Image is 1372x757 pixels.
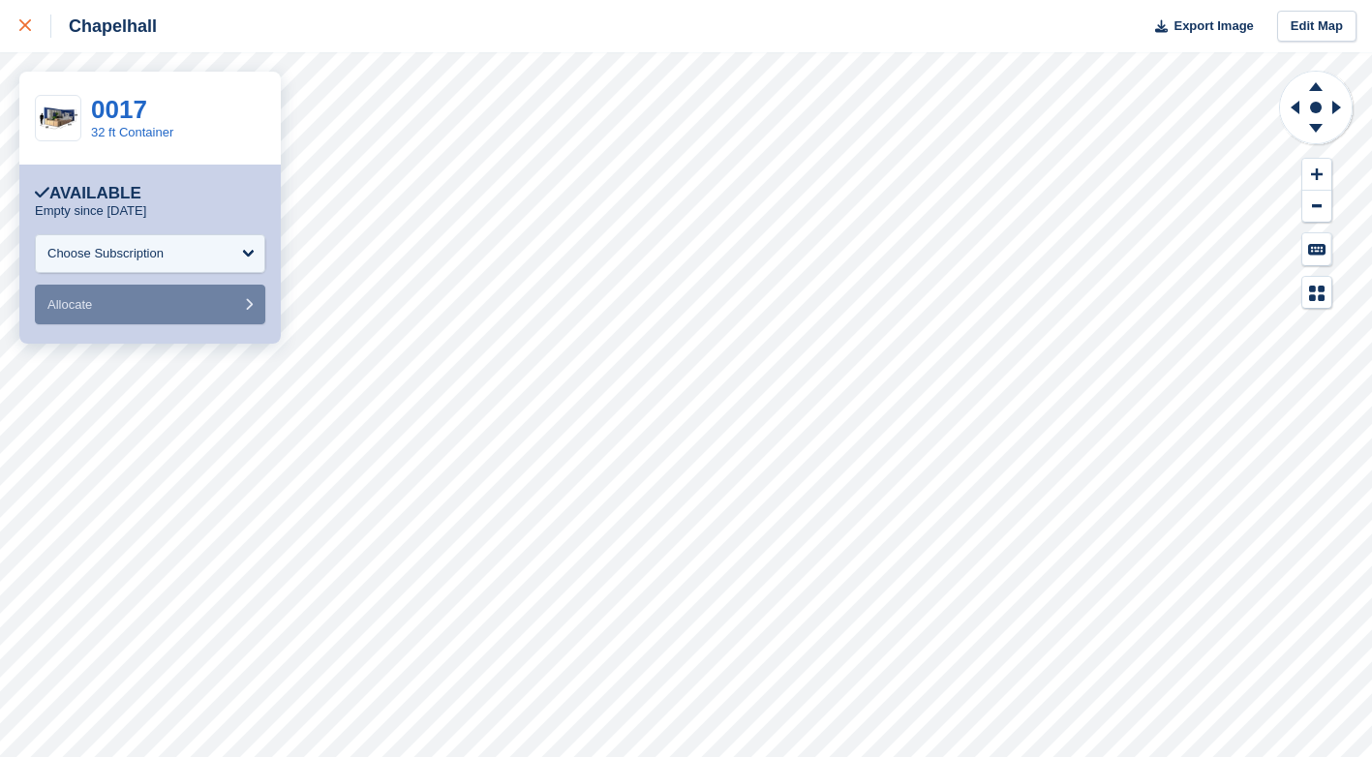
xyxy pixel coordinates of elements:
p: Empty since [DATE] [35,203,146,219]
a: Edit Map [1277,11,1357,43]
button: Export Image [1143,11,1254,43]
button: Allocate [35,285,265,324]
div: Chapelhall [51,15,157,38]
a: 0017 [91,95,147,124]
img: 32-ft-container%20(52).jpg [36,102,80,136]
button: Keyboard Shortcuts [1302,233,1331,265]
button: Map Legend [1302,277,1331,309]
a: 32 ft Container [91,125,173,139]
button: Zoom In [1302,159,1331,191]
span: Allocate [47,297,92,312]
div: Available [35,184,141,203]
div: Choose Subscription [47,244,164,263]
span: Export Image [1174,16,1253,36]
button: Zoom Out [1302,191,1331,223]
